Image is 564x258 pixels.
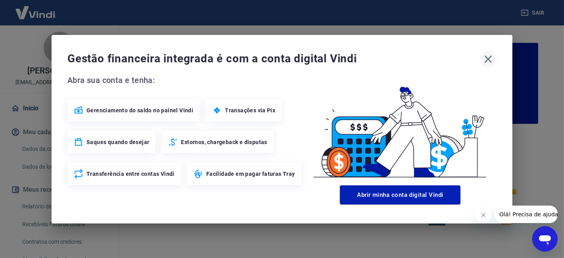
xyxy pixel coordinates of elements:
span: Estornos, chargeback e disputas [181,138,267,146]
img: Good Billing [304,74,497,182]
iframe: Mensagem da empresa [495,206,558,223]
span: Facilidade em pagar faturas Tray [206,170,295,178]
span: Gerenciamento do saldo no painel Vindi [86,106,193,114]
span: Transações via Pix [225,106,275,114]
span: Gestão financeira integrada é com a conta digital Vindi [67,51,480,67]
iframe: Botão para abrir a janela de mensagens [532,226,558,252]
button: Abrir minha conta digital Vindi [340,185,460,204]
span: Transferência entre contas Vindi [86,170,175,178]
span: Olá! Precisa de ajuda? [5,6,67,12]
iframe: Fechar mensagem [476,207,491,223]
span: Saques quando desejar [86,138,149,146]
span: Abra sua conta e tenha: [67,74,304,87]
